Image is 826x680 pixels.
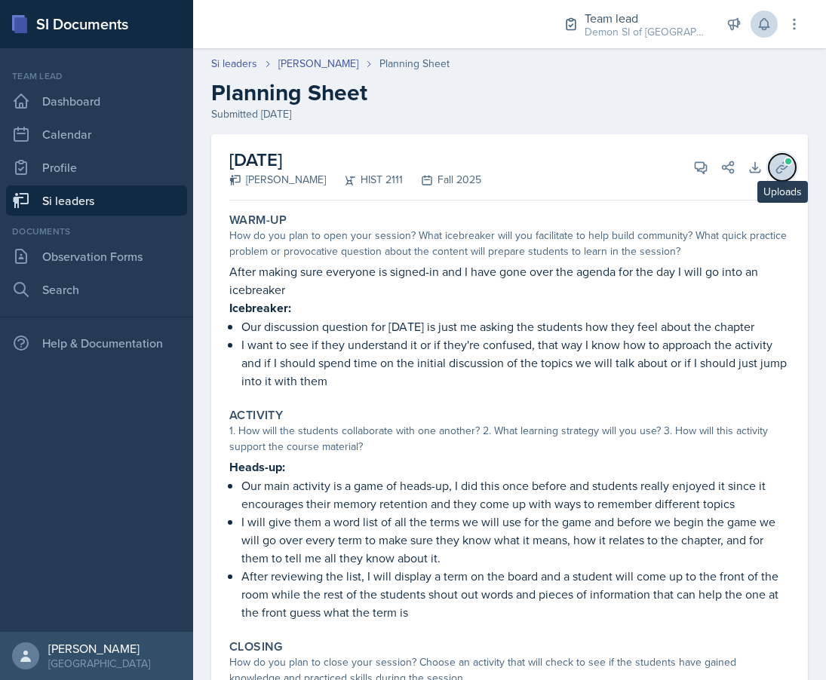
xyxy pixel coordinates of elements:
[229,408,283,423] label: Activity
[6,152,187,182] a: Profile
[6,274,187,305] a: Search
[229,639,283,654] label: Closing
[229,146,481,173] h2: [DATE]
[229,228,790,259] div: How do you plan to open your session? What icebreaker will you facilitate to help build community...
[6,185,187,216] a: Si leaders
[211,79,808,106] h2: Planning Sheet
[6,241,187,271] a: Observation Forms
[6,328,187,358] div: Help & Documentation
[585,24,705,40] div: Demon SI of [GEOGRAPHIC_DATA] / Fall 2025
[229,458,285,476] strong: Heads-up:
[229,299,291,317] strong: Icebreaker:
[229,423,790,455] div: 1. How will the students collaborate with one another? 2. What learning strategy will you use? 3....
[229,262,790,299] p: After making sure everyone is signed-in and I have gone over the agenda for the day I will go int...
[241,476,790,513] p: Our main activity is a game of heads-up, I did this once before and students really enjoyed it si...
[211,106,808,122] div: Submitted [DATE]
[241,513,790,567] p: I will give them a word list of all the terms we will use for the game and before we begin the ga...
[278,56,358,72] a: [PERSON_NAME]
[211,56,257,72] a: Si leaders
[48,641,150,656] div: [PERSON_NAME]
[403,172,481,188] div: Fall 2025
[6,225,187,238] div: Documents
[6,69,187,83] div: Team lead
[48,656,150,671] div: [GEOGRAPHIC_DATA]
[6,86,187,116] a: Dashboard
[241,567,790,621] p: After reviewing the list, I will display a term on the board and a student will come up to the fr...
[229,213,287,228] label: Warm-Up
[585,9,705,27] div: Team lead
[326,172,403,188] div: HIST 2111
[229,172,326,188] div: [PERSON_NAME]
[6,119,187,149] a: Calendar
[379,56,450,72] div: Planning Sheet
[769,154,796,181] button: Uploads
[241,335,790,390] p: I want to see if they understand it or if they're confused, that way I know how to approach the a...
[241,317,790,335] p: Our discussion question for [DATE] is just me asking the students how they feel about the chapter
